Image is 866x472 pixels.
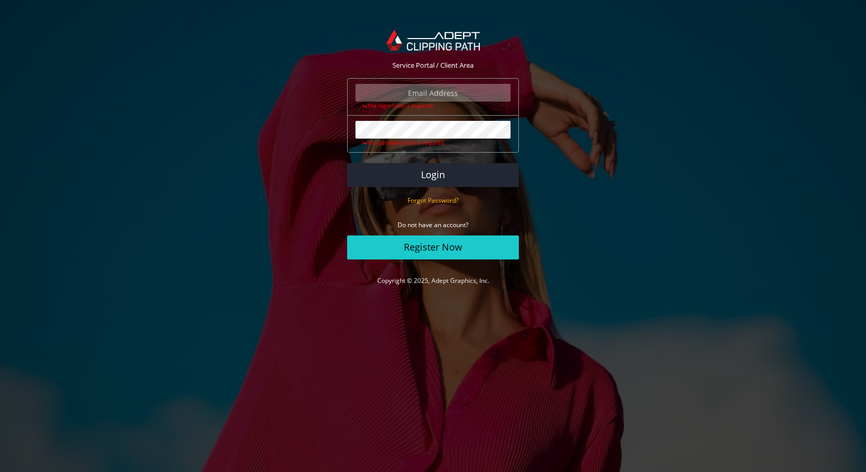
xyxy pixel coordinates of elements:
input: Email Address [355,84,511,102]
small: Do not have an account? [398,220,468,229]
div: The password field is required. [355,139,511,147]
a: Forgot Password? [407,195,459,205]
span: Service Portal / Client Area [392,60,474,70]
div: The login field is required. [355,102,511,110]
small: Forgot Password? [407,196,459,205]
img: Adept Graphics [386,30,479,51]
a: Copyright © 2025, Adept Graphics, Inc. [377,276,489,285]
a: Register Now [347,235,519,259]
button: Login [347,163,519,187]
